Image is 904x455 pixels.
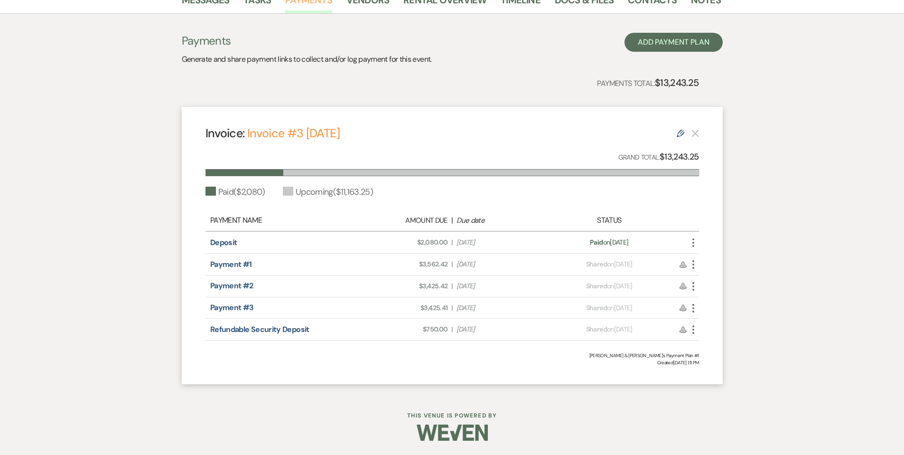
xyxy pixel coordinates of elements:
span: Shared [586,325,607,333]
div: Due date [457,215,544,226]
span: Shared [586,260,607,268]
p: Generate and share payment links to collect and/or log payment for this event. [182,53,432,66]
div: Amount Due [360,215,447,226]
span: $3,562.42 [360,259,447,269]
img: Weven Logo [417,416,488,449]
a: Refundable Security Deposit [210,324,309,334]
div: Paid ( $2,080 ) [205,186,265,199]
span: [DATE] [457,303,544,313]
span: Paid [590,238,603,246]
span: [DATE] [457,324,544,334]
span: | [451,324,452,334]
span: Shared [586,282,607,290]
a: Payment #3 [210,303,254,313]
span: [DATE] [457,259,544,269]
span: $3,425.42 [360,281,447,291]
button: Add Payment Plan [624,33,723,52]
div: on [DATE] [549,281,670,291]
a: Payment #2 [210,281,253,291]
div: Upcoming ( $11,163.25 ) [283,186,373,199]
div: [PERSON_NAME] & [PERSON_NAME]'s Payment Plan #1 [205,352,699,359]
span: | [451,237,452,247]
strong: $13,243.25 [655,76,699,89]
div: on [DATE] [549,324,670,334]
h3: Payments [182,33,432,49]
p: Grand Total: [618,150,699,164]
span: [DATE] [457,237,544,247]
div: Payment Name [210,215,355,226]
div: on [DATE] [549,303,670,313]
button: This payment plan cannot be deleted because it contains links that have been paid through Weven’s... [691,129,699,137]
span: $3,425.41 [360,303,447,313]
span: $2,080.00 [360,237,447,247]
div: on [DATE] [549,259,670,269]
span: | [451,303,452,313]
div: | [355,215,549,226]
strong: $13,243.25 [660,151,699,162]
p: Payments Total: [597,75,699,90]
h4: Invoice: [205,125,340,142]
span: | [451,281,452,291]
a: Deposit [210,237,237,247]
div: on [DATE] [549,237,670,247]
span: Created: [DATE] 1:11 PM [205,359,699,366]
a: Invoice #3 [DATE] [247,125,340,141]
span: [DATE] [457,281,544,291]
a: Payment #1 [210,259,252,269]
span: Shared [586,303,607,312]
span: $750.00 [360,324,447,334]
div: Status [549,215,670,226]
span: | [451,259,452,269]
